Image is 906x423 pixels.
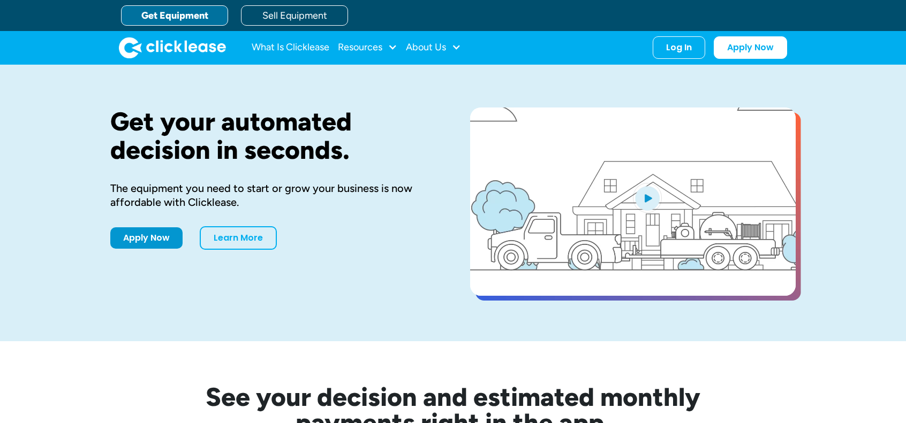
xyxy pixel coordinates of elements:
[666,42,692,53] div: Log In
[110,227,183,249] a: Apply Now
[110,181,436,209] div: The equipment you need to start or grow your business is now affordable with Clicklease.
[119,37,226,58] a: home
[119,37,226,58] img: Clicklease logo
[406,37,461,58] div: About Us
[110,107,436,164] h1: Get your automated decision in seconds.
[252,37,329,58] a: What Is Clicklease
[121,5,228,26] a: Get Equipment
[470,107,796,296] a: open lightbox
[714,36,787,59] a: Apply Now
[338,37,397,58] div: Resources
[200,226,277,250] a: Learn More
[241,5,348,26] a: Sell Equipment
[633,183,662,213] img: Blue play button logo on a light blue circular background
